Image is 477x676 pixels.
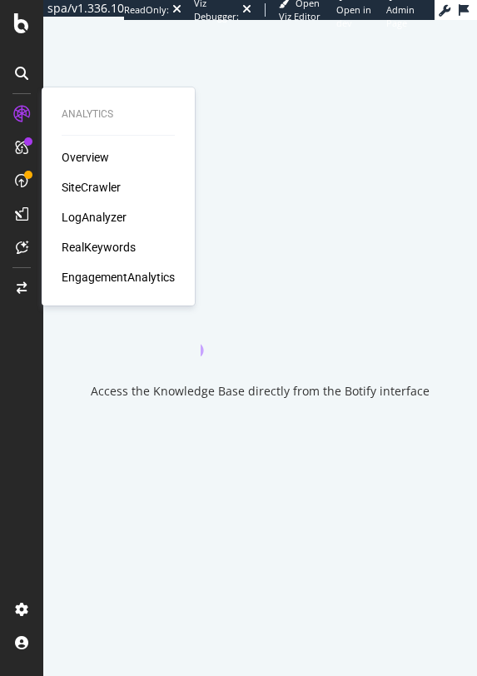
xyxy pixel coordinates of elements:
a: EngagementAnalytics [62,269,175,286]
span: Open in dev [336,3,371,29]
div: animation [201,296,320,356]
a: Overview [62,149,109,166]
div: Analytics [62,107,175,122]
div: ReadOnly: [124,3,169,17]
span: Admin Page [386,3,415,29]
a: RealKeywords [62,239,136,256]
div: Access the Knowledge Base directly from the Botify interface [91,383,430,400]
a: LogAnalyzer [62,209,127,226]
a: SiteCrawler [62,179,121,196]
